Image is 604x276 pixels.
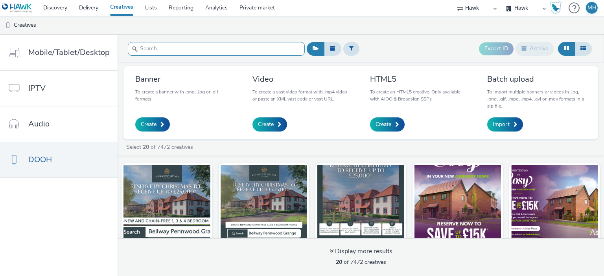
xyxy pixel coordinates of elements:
[414,165,501,242] img: UK_Bellway Homes_Ashberry Homes Jubilee Place_Hawk_DOOH_12/09/2025_1080x1920-New visual
[479,42,514,55] button: Export ID
[123,165,210,242] img: UK_Bellway Homes Penwood Grange_Hawk_DOOH_17/09/2025_612x306 visual
[252,74,352,84] h3: Video
[516,42,554,55] button: Archive
[487,117,523,132] a: Import
[330,247,392,256] div: Display more results
[221,165,308,242] img: UK_Bellway Homes Penwood Grange_Hawk_DOOH_17/09/2025_1920x1080 visual
[258,121,274,128] span: Create
[558,42,575,55] button: Grid
[28,118,50,130] span: Audio
[28,154,52,165] span: DOOH
[336,258,386,266] span: of 7472 creatives
[252,117,287,132] a: Create
[487,74,586,84] h3: Batch upload
[128,42,305,56] input: Search...
[370,117,405,132] a: Create
[143,143,149,151] strong: 20
[550,2,562,14] img: Hawk Academy
[487,88,586,110] p: To import multiple banners or videos in .jpg, .png, .gif, .mpg, .mp4, .avi or .mov formats in a z...
[4,22,12,29] img: dooh
[336,258,342,266] strong: 20
[135,117,170,132] a: Create
[587,2,597,14] div: MH
[28,47,110,58] span: Mobile/Tablet/Desktop
[550,2,565,14] a: Hawk Academy
[317,165,404,242] img: UK_Bellway Homes Penwood Grange_Hawk_DOOH_17/09/2025_1080x1920 visual
[125,143,196,151] a: Select of 7472 creatives
[2,3,32,13] img: undefined Logo
[575,42,592,55] button: Table
[135,74,234,84] h3: Banner
[493,121,510,128] span: Import
[28,82,46,94] span: IPTV
[252,88,352,102] p: To create a vast video format with .mp4 video or paste an XML vast code or vast URL.
[376,121,391,128] span: Create
[511,165,598,242] img: UK_Bellway Homes_Ashberry Homes Jubilee Place_Hawk_DOOH_12/09/2025_1920x1080 - New visual
[370,88,469,102] p: To create an HTML5 creative. Only available with AIOO & Broadsign SSPs
[370,74,469,84] h3: HTML5
[141,121,157,128] span: Create
[135,88,234,102] p: To create a banner with .png, .jpg or .gif formats.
